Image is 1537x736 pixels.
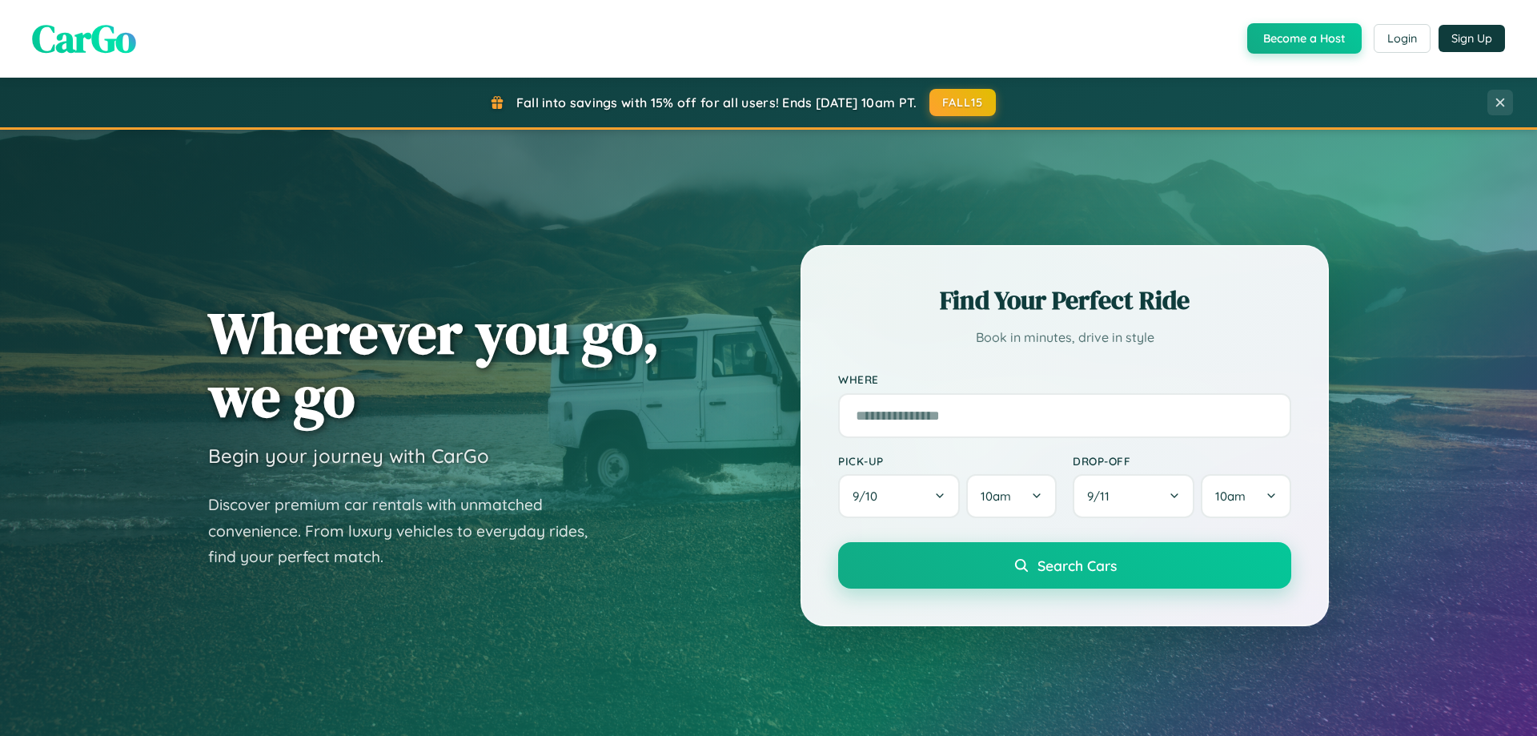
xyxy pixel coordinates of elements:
[1037,557,1117,574] span: Search Cars
[838,474,960,518] button: 9/10
[1073,454,1291,468] label: Drop-off
[838,326,1291,349] p: Book in minutes, drive in style
[838,373,1291,387] label: Where
[1374,24,1431,53] button: Login
[208,301,660,428] h1: Wherever you go, we go
[32,12,136,65] span: CarGo
[1215,489,1246,504] span: 10am
[208,492,608,570] p: Discover premium car rentals with unmatched convenience. From luxury vehicles to everyday rides, ...
[1439,25,1505,52] button: Sign Up
[966,474,1057,518] button: 10am
[1201,474,1291,518] button: 10am
[1073,474,1194,518] button: 9/11
[1247,23,1362,54] button: Become a Host
[838,542,1291,589] button: Search Cars
[853,489,885,504] span: 9 / 10
[838,454,1057,468] label: Pick-up
[516,95,917,111] span: Fall into savings with 15% off for all users! Ends [DATE] 10am PT.
[1087,489,1118,504] span: 9 / 11
[929,89,997,116] button: FALL15
[838,283,1291,318] h2: Find Your Perfect Ride
[208,444,489,468] h3: Begin your journey with CarGo
[981,489,1011,504] span: 10am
